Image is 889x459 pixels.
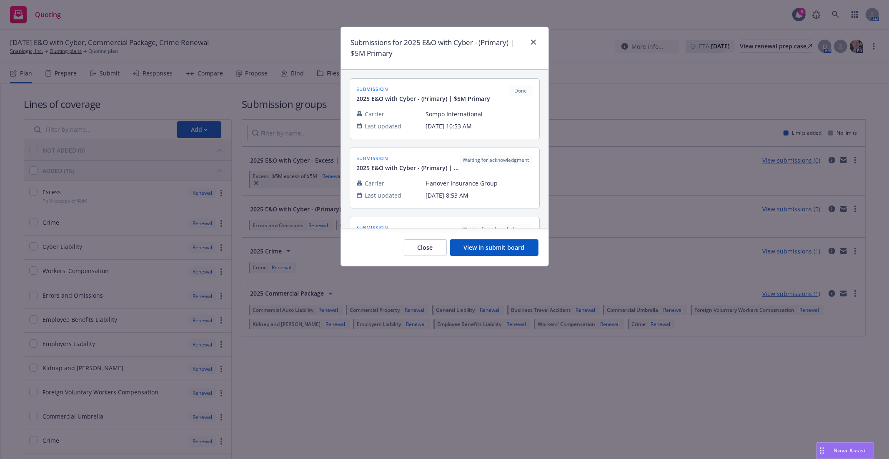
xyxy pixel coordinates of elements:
[426,110,533,118] span: Sompo International
[365,191,402,200] span: Last updated
[357,94,491,103] span: 2025 E&O with Cyber - (Primary) | $5M Primary
[463,226,529,233] span: Waiting for acknowledgment
[365,110,385,118] span: Carrier
[816,442,874,459] button: Nova Assist
[365,179,385,188] span: Carrier
[426,122,533,130] span: [DATE] 10:53 AM
[817,443,827,459] div: Drag to move
[404,239,447,256] button: Close
[357,224,460,231] span: submission
[357,163,460,172] span: 2025 E&O with Cyber - (Primary) | $5M Primary
[834,447,867,454] span: Nova Assist
[426,179,533,188] span: Hanover Insurance Group
[513,87,529,95] span: Done
[357,155,460,162] span: submission
[357,85,491,93] span: submission
[528,37,538,47] a: close
[365,122,402,130] span: Last updated
[450,239,538,256] button: View in submit board
[426,191,533,200] span: [DATE] 8:53 AM
[463,156,529,164] span: Waiting for acknowledgment
[351,37,525,59] h1: Submissions for 2025 E&O with Cyber - (Primary) | $5M Primary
